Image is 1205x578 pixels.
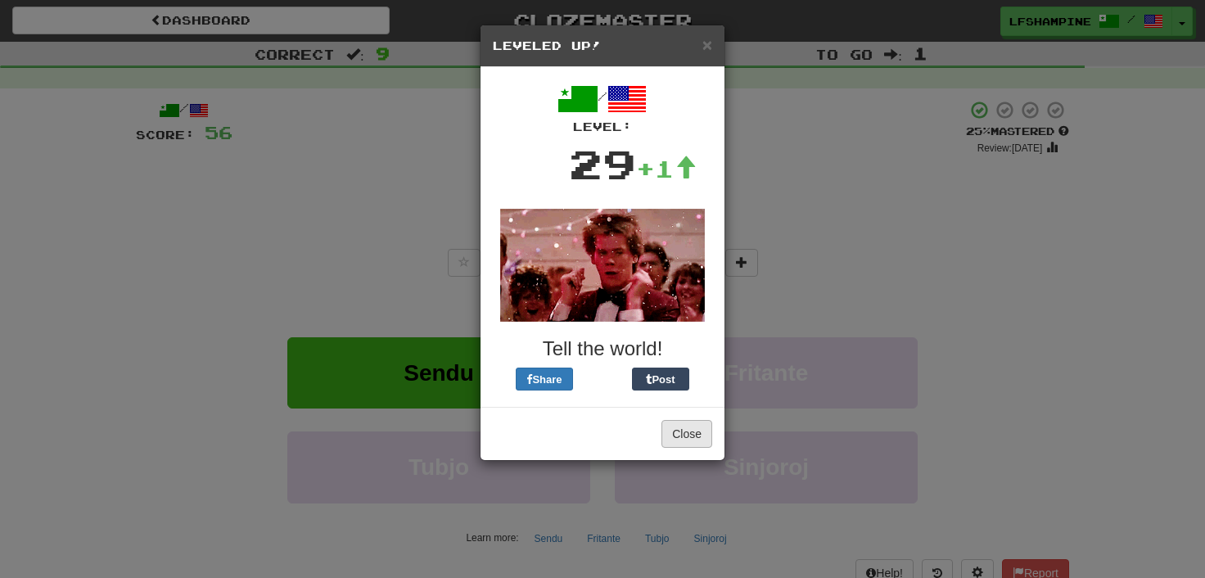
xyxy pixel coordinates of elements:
img: kevin-bacon-45c228efc3db0f333faed3a78f19b6d7c867765aaadacaa7c55ae667c030a76f.gif [500,209,705,322]
button: Close [702,36,712,53]
h3: Tell the world! [493,338,712,359]
div: Level: [493,119,712,135]
button: Share [516,368,573,391]
span: × [702,35,712,54]
iframe: X Post Button [573,368,632,391]
button: Close [661,420,712,448]
h5: Leveled Up! [493,38,712,54]
button: Post [632,368,689,391]
div: 29 [569,135,636,192]
div: / [493,79,712,135]
div: +1 [636,152,697,185]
